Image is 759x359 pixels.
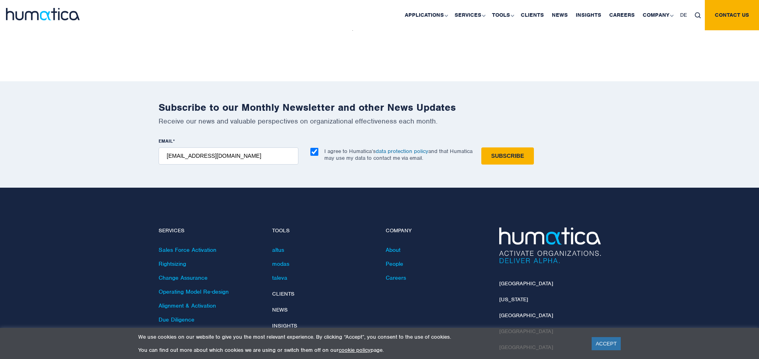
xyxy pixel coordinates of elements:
[138,333,582,340] p: We use cookies on our website to give you the most relevant experience. By clicking “Accept”, you...
[339,347,371,353] a: cookie policy
[159,274,208,281] a: Change Assurance
[592,337,621,350] a: ACCEPT
[386,274,406,281] a: Careers
[376,148,428,155] a: data protection policy
[680,12,687,18] span: DE
[159,246,216,253] a: Sales Force Activation
[159,316,194,323] a: Due Diligence
[272,228,374,234] h4: Tools
[159,147,298,165] input: name@company.com
[272,260,289,267] a: modas
[159,302,216,309] a: Alignment & Activation
[499,296,528,303] a: [US_STATE]
[159,117,601,126] p: Receive our news and valuable perspectives on organizational effectiveness each month.
[499,312,553,319] a: [GEOGRAPHIC_DATA]
[272,290,294,297] a: Clients
[386,228,487,234] h4: Company
[159,288,229,295] a: Operating Model Re-design
[499,280,553,287] a: [GEOGRAPHIC_DATA]
[159,138,173,144] span: EMAIL
[6,8,80,20] img: logo
[159,101,601,114] h2: Subscribe to our Monthly Newsletter and other News Updates
[272,274,287,281] a: taleva
[159,228,260,234] h4: Services
[386,260,403,267] a: People
[272,322,297,329] a: Insights
[272,306,288,313] a: News
[159,260,186,267] a: Rightsizing
[272,246,284,253] a: altus
[310,148,318,156] input: I agree to Humatica’sdata protection policyand that Humatica may use my data to contact me via em...
[324,148,473,161] p: I agree to Humatica’s and that Humatica may use my data to contact me via email.
[386,246,400,253] a: About
[695,12,701,18] img: search_icon
[481,147,534,165] input: Subscribe
[499,228,601,263] img: Humatica
[138,347,582,353] p: You can find out more about which cookies we are using or switch them off on our page.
